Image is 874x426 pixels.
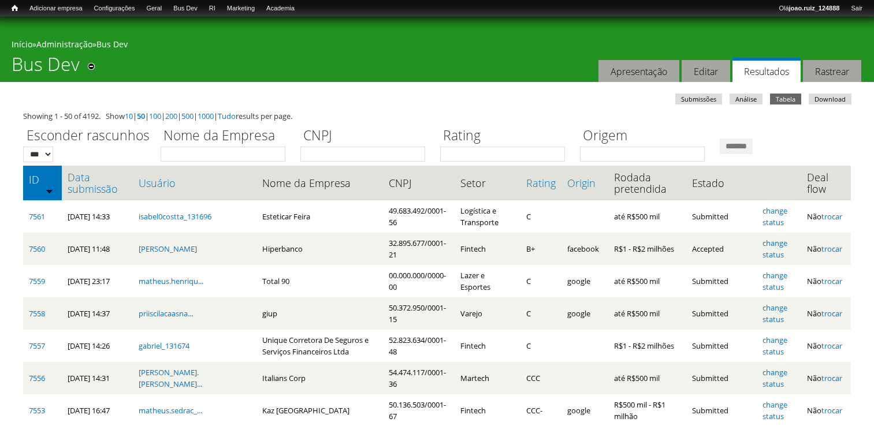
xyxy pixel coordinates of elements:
a: Bus Dev [96,39,128,50]
div: » » [12,39,862,53]
a: ID [29,174,56,185]
a: Origin [567,177,602,189]
img: ordem crescente [46,187,53,195]
td: Não [801,200,851,233]
td: C [520,297,561,330]
a: Academia [261,3,300,14]
strong: joao.ruiz_124888 [789,5,840,12]
td: google [561,265,608,297]
a: change status [763,302,787,324]
a: Administração [36,39,92,50]
td: Submitted [686,265,757,297]
a: 500 [181,111,194,121]
td: 00.000.000/0000-00 [383,265,455,297]
td: B+ [520,233,561,265]
td: Não [801,297,851,330]
td: Não [801,265,851,297]
a: 7556 [29,373,45,383]
a: [PERSON_NAME].[PERSON_NAME]... [139,367,202,389]
a: Submissões [675,94,722,104]
th: Nome da Empresa [256,166,383,200]
a: Início [12,39,32,50]
a: change status [763,205,787,227]
td: Não [801,233,851,265]
td: até R$500 mil [608,297,686,330]
a: Sair [845,3,868,14]
a: Início [6,3,24,14]
th: Estado [686,166,757,200]
td: Fintech [455,330,520,362]
td: Submitted [686,330,757,362]
a: trocar [821,244,842,254]
a: 7558 [29,308,45,319]
td: Submitted [686,200,757,233]
td: Submitted [686,297,757,330]
a: 7559 [29,276,45,286]
label: Rating [440,126,572,147]
td: 52.823.634/0001-48 [383,330,455,362]
a: trocar [821,405,842,416]
a: Tabela [770,94,801,104]
td: Unique Corretora De Seguros e Serviços Financeiros Ltda [256,330,383,362]
td: Martech [455,362,520,394]
a: RI [203,3,221,14]
a: 100 [149,111,161,121]
span: Início [12,4,18,12]
a: matheus.sedrac_... [139,405,202,416]
a: Adicionar empresa [24,3,88,14]
a: change status [763,270,787,292]
a: matheus.henriqu... [139,276,203,286]
a: Análise [730,94,763,104]
td: R$1 - R$2 milhões [608,330,686,362]
a: 50 [137,111,145,121]
td: até R$500 mil [608,200,686,233]
label: Nome da Empresa [161,126,293,147]
a: gabriel_131674 [139,341,189,351]
label: Origem [580,126,712,147]
td: [DATE] 14:26 [62,330,132,362]
td: R$1 - R$2 milhões [608,233,686,265]
a: change status [763,367,787,389]
a: 10 [125,111,133,121]
td: Total 90 [256,265,383,297]
td: 50.372.950/0001-15 [383,297,455,330]
a: 7560 [29,244,45,254]
td: Esteticar Feira [256,200,383,233]
td: Lazer e Esportes [455,265,520,297]
td: Italians Corp [256,362,383,394]
th: Rodada pretendida [608,166,686,200]
td: [DATE] 23:17 [62,265,132,297]
div: Showing 1 - 50 of 4192. Show | | | | | | results per page. [23,110,851,122]
a: 1000 [198,111,214,121]
a: Olájoao.ruiz_124888 [773,3,845,14]
a: Editar [682,60,730,83]
a: trocar [821,276,842,286]
a: isabel0costta_131696 [139,211,211,222]
a: Resultados [732,58,801,83]
a: change status [763,399,787,421]
a: trocar [821,211,842,222]
td: 49.683.492/0001-56 [383,200,455,233]
td: Fintech [455,233,520,265]
a: 7557 [29,341,45,351]
a: Configurações [88,3,141,14]
a: Usuário [139,177,251,189]
a: Geral [140,3,168,14]
a: change status [763,238,787,260]
td: até R$500 mil [608,362,686,394]
td: Hiperbanco [256,233,383,265]
a: 7561 [29,211,45,222]
a: trocar [821,373,842,383]
td: C [520,200,561,233]
a: Rastrear [803,60,861,83]
a: Download [809,94,851,104]
td: Accepted [686,233,757,265]
td: google [561,297,608,330]
a: trocar [821,341,842,351]
a: Data submissão [68,171,127,195]
td: C [520,330,561,362]
td: C [520,265,561,297]
a: change status [763,335,787,357]
td: Submitted [686,362,757,394]
td: [DATE] 14:31 [62,362,132,394]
